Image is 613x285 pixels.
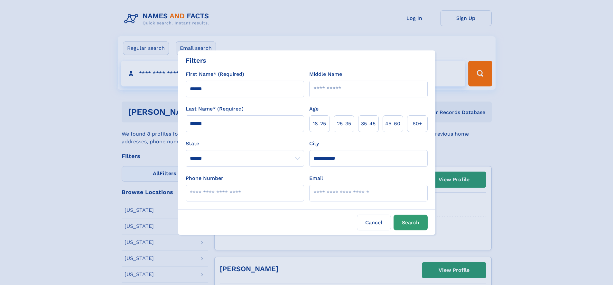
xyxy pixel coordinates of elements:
[309,174,323,182] label: Email
[385,120,400,128] span: 45‑60
[394,215,428,230] button: Search
[186,56,206,65] div: Filters
[186,140,304,147] label: State
[186,70,244,78] label: First Name* (Required)
[413,120,422,128] span: 60+
[357,215,391,230] label: Cancel
[337,120,351,128] span: 25‑35
[186,174,223,182] label: Phone Number
[309,105,319,113] label: Age
[186,105,244,113] label: Last Name* (Required)
[313,120,326,128] span: 18‑25
[361,120,376,128] span: 35‑45
[309,70,342,78] label: Middle Name
[309,140,319,147] label: City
